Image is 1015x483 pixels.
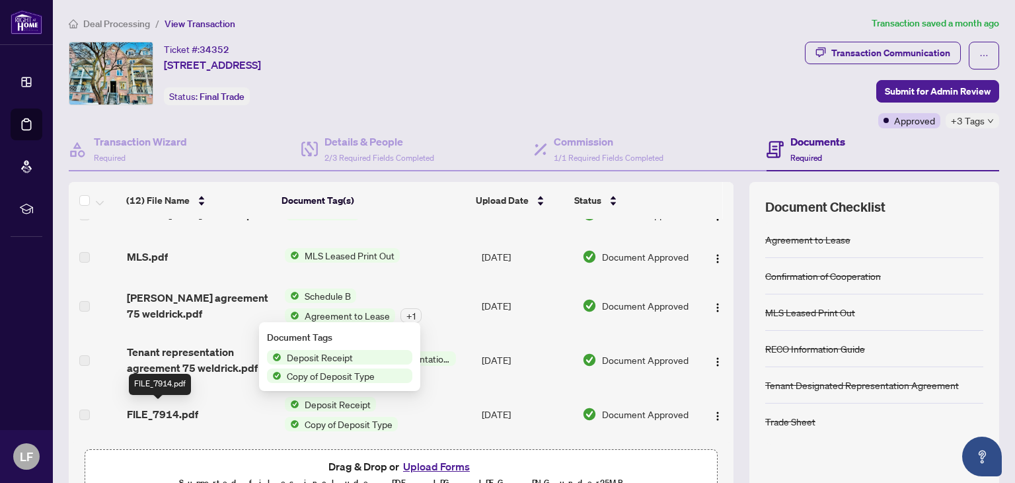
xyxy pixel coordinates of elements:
td: [DATE] [476,278,577,333]
span: Deposit Receipt [282,350,358,365]
span: Approved [894,113,935,128]
h4: Transaction Wizard [94,134,187,150]
div: Agreement to Lease [765,232,850,247]
div: Status: [164,87,250,105]
img: Status Icon [267,350,282,365]
span: Drag & Drop or [328,458,474,475]
span: Document Approved [602,298,689,313]
span: FILE_7914.pdf [127,406,198,422]
span: ellipsis [979,51,989,60]
span: Tenant representation agreement 75 weldrick.pdf [127,344,274,376]
img: IMG-N11936827_1.jpg [69,42,153,105]
div: MLS Leased Print Out [765,305,855,320]
span: [STREET_ADDRESS] [164,57,261,73]
th: Upload Date [470,182,569,219]
span: home [69,19,78,28]
span: Submit for Admin Review [885,81,991,102]
span: Required [94,153,126,163]
span: 2/3 Required Fields Completed [324,153,434,163]
img: Status Icon [285,417,299,431]
img: Document Status [582,249,597,264]
img: Logo [712,302,723,313]
span: Document Approved [602,353,689,367]
span: Copy of Deposit Type [282,369,380,383]
img: Status Icon [285,248,299,263]
button: Status IconMLS Leased Print Out [285,248,400,263]
span: Agreement to Lease [299,308,395,323]
span: 1/1 Required Fields Completed [554,153,663,163]
img: Status Icon [285,397,299,412]
div: Confirmation of Cooperation [765,269,881,283]
button: Upload Forms [399,458,474,475]
span: LF [20,447,33,466]
span: Document Checklist [765,198,885,216]
div: Trade Sheet [765,414,815,429]
button: Logo [707,246,728,267]
div: FILE_7914.pdf [129,374,191,395]
span: Required [790,153,822,163]
td: [DATE] [476,236,577,278]
span: down [987,118,994,124]
img: Status Icon [285,288,299,303]
span: Status [574,193,601,208]
td: [DATE] [476,386,577,442]
span: Document Approved [602,249,689,264]
button: Logo [707,349,728,371]
div: Transaction Communication [831,42,950,64]
button: Logo [707,295,728,316]
li: / [155,16,159,31]
img: Logo [712,357,723,367]
td: [DATE] [476,333,577,386]
span: +3 Tags [951,113,985,128]
span: Upload Date [476,193,529,208]
img: logo [11,10,42,34]
button: Status IconDeposit ReceiptStatus IconCopy of Deposit Type [285,397,403,431]
img: Document Status [582,298,597,313]
img: Status Icon [285,308,299,323]
img: Logo [712,253,723,264]
span: 34352 [200,44,229,56]
th: Status [569,182,689,219]
button: Transaction Communication [805,42,961,64]
div: RECO Information Guide [765,341,865,356]
th: (12) File Name [121,182,276,219]
button: Open asap [962,437,1002,476]
span: Deal Processing [83,18,150,30]
div: + 1 [400,308,422,323]
h4: Documents [790,134,845,150]
th: Document Tag(s) [276,182,470,219]
span: [PERSON_NAME] agreement 75 weldrick.pdf [127,290,274,322]
span: View Transaction [165,18,235,30]
span: MLS Leased Print Out [299,248,400,263]
button: Status IconSchedule BStatus IconAgreement to Lease+1 [285,288,422,323]
img: Document Status [582,353,597,367]
span: Deposit Receipt [299,397,376,412]
div: Tenant Designated Representation Agreement [765,378,959,392]
img: Logo [712,411,723,421]
span: (12) File Name [126,193,190,208]
h4: Details & People [324,134,434,150]
article: Transaction saved a month ago [872,16,999,31]
span: Copy of Deposit Type [299,417,398,431]
span: Document Approved [602,407,689,421]
button: Logo [707,404,728,425]
span: Schedule B [299,288,356,303]
div: Document Tags [267,330,412,345]
img: Document Status [582,407,597,421]
span: MLS.pdf [127,249,168,265]
span: Final Trade [200,91,244,103]
button: Submit for Admin Review [876,80,999,103]
div: Ticket #: [164,42,229,57]
img: Status Icon [267,369,282,383]
h4: Commission [554,134,663,150]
